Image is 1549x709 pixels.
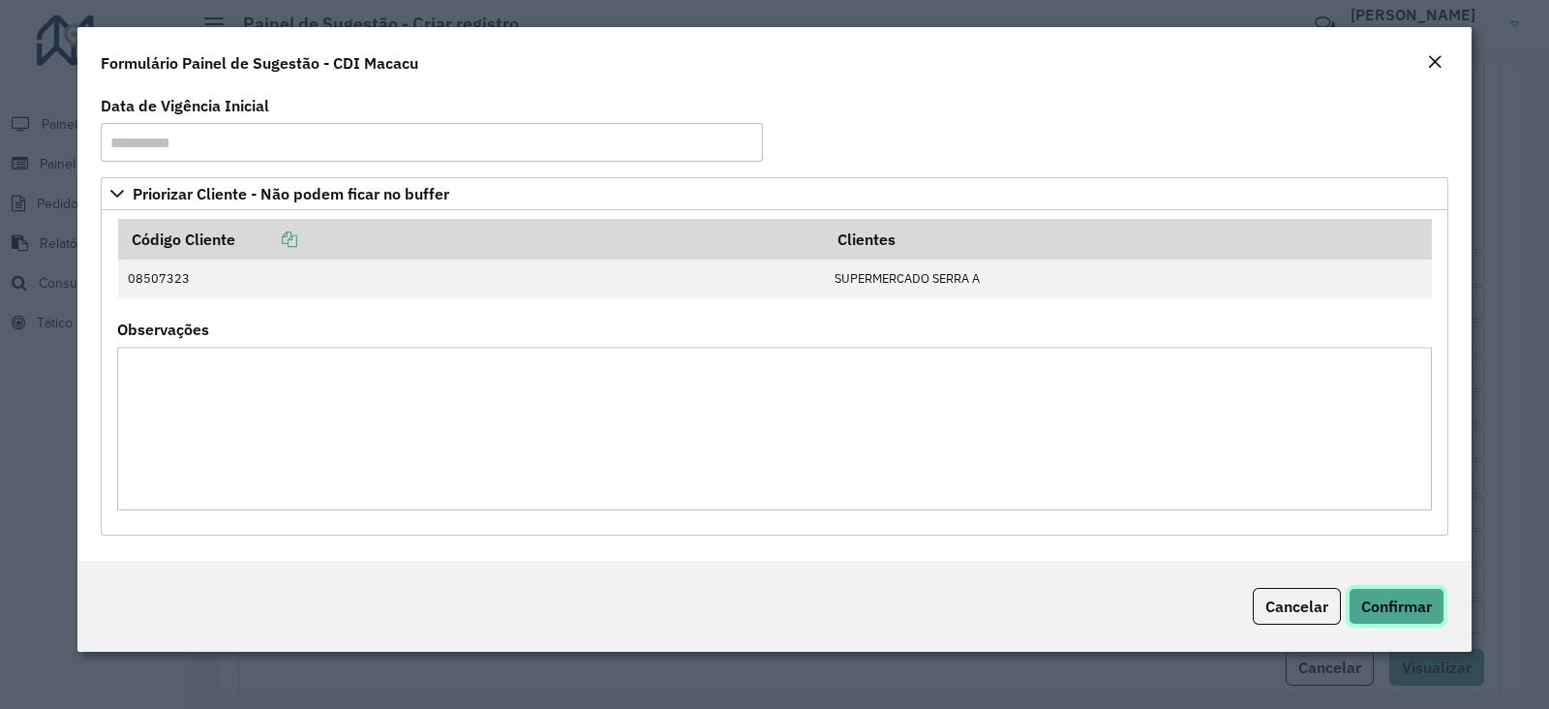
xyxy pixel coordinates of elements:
th: Código Cliente [118,219,825,260]
span: Priorizar Cliente - Não podem ficar no buffer [133,186,449,201]
button: Cancelar [1253,588,1341,625]
a: Priorizar Cliente - Não podem ficar no buffer [101,177,1448,210]
th: Clientes [824,219,1431,260]
span: Confirmar [1361,597,1432,616]
button: Confirmar [1349,588,1444,625]
div: Priorizar Cliente - Não podem ficar no buffer [101,210,1448,536]
h4: Formulário Painel de Sugestão - CDI Macacu [101,51,418,75]
span: Cancelar [1265,597,1328,616]
label: Observações [117,318,209,341]
a: Copiar [235,230,297,249]
td: 08507323 [118,260,825,298]
em: Fechar [1427,54,1443,70]
label: Data de Vigência Inicial [101,94,269,117]
td: SUPERMERCADO SERRA A [824,260,1431,298]
button: Close [1421,50,1448,76]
